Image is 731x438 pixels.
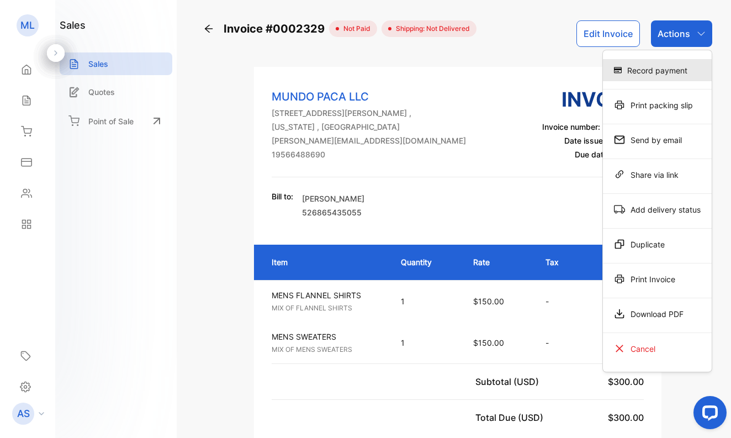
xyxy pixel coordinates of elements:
p: 526865435055 [302,207,364,218]
p: 1 [401,337,451,349]
h1: sales [60,18,86,33]
div: Cancel [603,337,712,360]
div: Send by email [603,129,712,151]
span: Invoice #0002329 [224,20,329,37]
p: Quantity [401,256,451,268]
div: Download PDF [603,303,712,325]
span: $300.00 [608,376,644,387]
p: 19566488690 [272,149,466,160]
p: Amount [594,256,644,268]
h3: Invoice [542,85,644,114]
span: $150.00 [473,297,504,306]
p: Tax [545,256,571,268]
button: Actions [651,20,712,47]
span: $150.00 [473,338,504,347]
div: Print packing slip [603,94,712,116]
p: MIX OF FLANNEL SHIRTS [272,303,381,313]
p: AS [17,407,30,421]
div: Record payment [603,59,712,81]
p: Rate [473,256,523,268]
span: $300.00 [608,412,644,423]
p: Quotes [88,86,115,98]
p: 1 [401,295,451,307]
a: Sales [60,52,172,75]
span: Due date: [575,150,610,159]
p: [STREET_ADDRESS][PERSON_NAME] , [272,107,466,119]
p: [US_STATE] , [GEOGRAPHIC_DATA] [272,121,466,133]
span: not paid [339,24,370,34]
div: Add delivery status [603,198,712,220]
p: Item [272,256,379,268]
a: Point of Sale [60,109,172,133]
p: Total Due (USD) [475,411,548,424]
p: [PERSON_NAME][EMAIL_ADDRESS][DOMAIN_NAME] [272,135,466,146]
p: ML [20,18,35,33]
p: MENS SWEATERS [272,331,381,342]
p: MUNDO PACA LLC [272,88,466,105]
p: - [545,337,571,349]
div: Duplicate [603,233,712,255]
p: - [545,295,571,307]
span: Shipping: Not Delivered [391,24,470,34]
p: Subtotal (USD) [475,375,543,388]
p: Bill to: [272,191,293,202]
span: Invoice number: [542,122,600,131]
div: Share via link [603,163,712,186]
a: Quotes [60,81,172,103]
button: Edit Invoice [576,20,640,47]
p: [PERSON_NAME] [302,193,364,204]
iframe: LiveChat chat widget [685,392,731,438]
p: Sales [88,58,108,70]
p: MENS FLANNEL SHIRTS [272,289,381,301]
p: MIX OF MENS SWEATERS [272,345,381,355]
span: Date issued: [564,136,610,145]
div: Print Invoice [603,268,712,290]
p: Point of Sale [88,115,134,127]
p: Actions [658,27,690,40]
